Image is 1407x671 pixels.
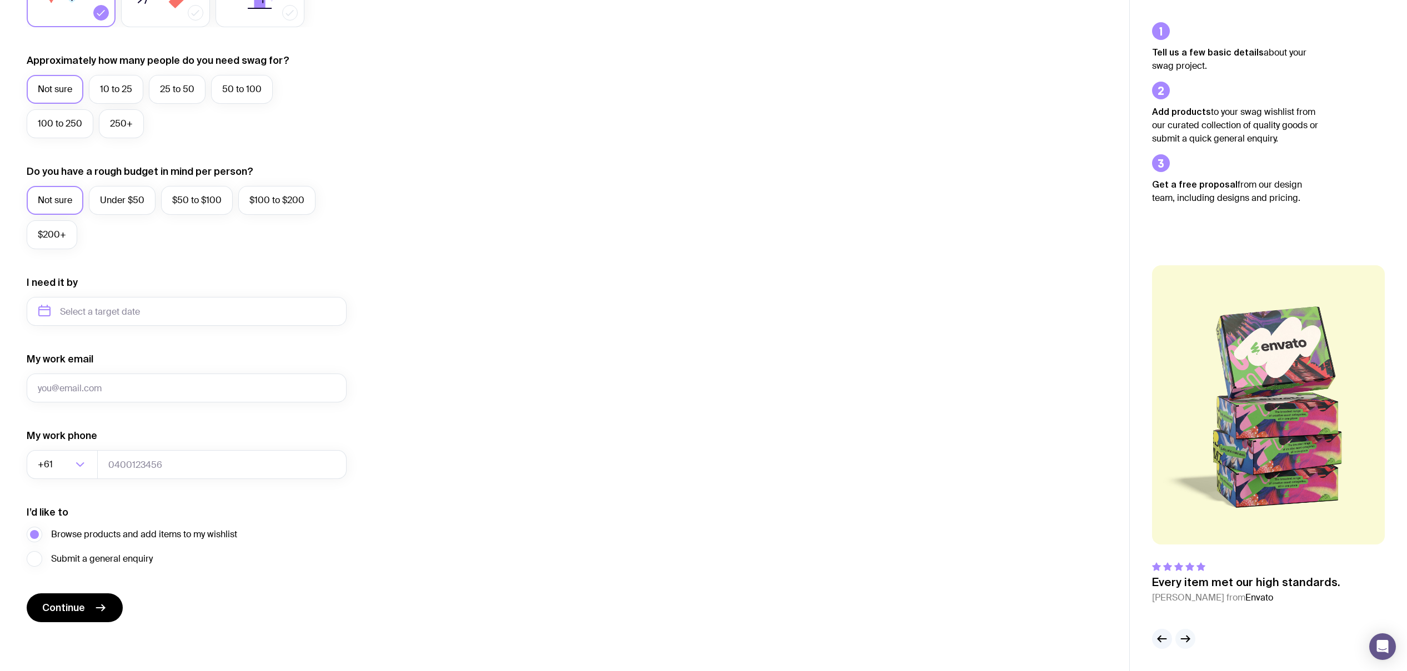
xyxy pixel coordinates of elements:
label: $200+ [27,220,77,249]
button: Continue [27,593,123,622]
p: to your swag wishlist from our curated collection of quality goods or submit a quick general enqu... [1152,105,1319,145]
label: I need it by [27,276,78,289]
p: about your swag project. [1152,46,1319,73]
label: My work email [27,352,93,366]
label: 50 to 100 [211,75,273,104]
label: Not sure [27,186,83,215]
label: $50 to $100 [161,186,233,215]
label: Do you have a rough budget in mind per person? [27,165,253,178]
input: 0400123456 [97,450,347,479]
label: Under $50 [89,186,156,215]
label: 100 to 250 [27,109,93,138]
label: 250+ [99,109,144,138]
span: Browse products and add items to my wishlist [51,528,237,541]
span: Continue [42,601,85,614]
label: 25 to 50 [149,75,206,104]
div: Open Intercom Messenger [1369,633,1396,660]
strong: Tell us a few basic details [1152,47,1264,57]
label: 10 to 25 [89,75,143,104]
cite: [PERSON_NAME] from [1152,591,1340,604]
label: My work phone [27,429,97,442]
label: $100 to $200 [238,186,316,215]
label: I’d like to [27,506,68,519]
label: Approximately how many people do you need swag for? [27,54,289,67]
input: Search for option [55,450,72,479]
span: Envato [1245,592,1273,603]
strong: Get a free proposal [1152,179,1238,189]
p: Every item met our high standards. [1152,576,1340,589]
strong: Add products [1152,107,1211,117]
p: from our design team, including designs and pricing. [1152,178,1319,205]
label: Not sure [27,75,83,104]
span: +61 [38,450,55,479]
div: Search for option [27,450,98,479]
input: Select a target date [27,297,347,326]
span: Submit a general enquiry [51,552,153,566]
input: you@email.com [27,374,347,402]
